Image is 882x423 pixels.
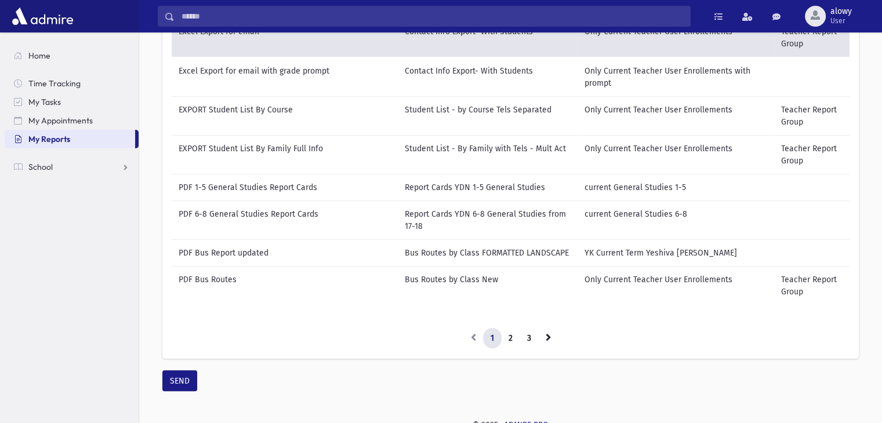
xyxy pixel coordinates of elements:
[398,200,577,239] td: Report Cards YDN 6-8 General Studies from 17-18
[774,135,850,174] td: Teacher Report Group
[5,93,139,111] a: My Tasks
[5,74,139,93] a: Time Tracking
[28,97,61,107] span: My Tasks
[577,57,774,97] td: Only Current Teacher User Enrollements with prompt
[28,50,50,61] span: Home
[577,96,774,135] td: Only Current Teacher User Enrollements
[774,96,850,135] td: Teacher Report Group
[172,200,398,239] td: PDF 6-8 General Studies Report Cards
[520,328,539,349] a: 3
[398,239,577,266] td: Bus Routes by Class FORMATTED LANDSCAPE
[172,96,398,135] td: EXPORT Student List By Course
[5,111,139,130] a: My Appointments
[28,134,70,144] span: My Reports
[398,18,577,57] td: Contact Info Export- With Students
[172,18,398,57] td: Excel Export for email
[398,174,577,200] td: Report Cards YDN 1-5 General Studies
[162,370,197,391] button: SEND
[172,57,398,97] td: Excel Export for email with grade prompt
[172,174,398,200] td: PDF 1-5 General Studies Report Cards
[774,18,850,57] td: Teacher Report Group
[28,162,53,172] span: School
[577,18,774,57] td: Only Current Teacher User Enrollements
[774,266,850,305] td: Teacher Report Group
[5,158,139,176] a: School
[398,266,577,305] td: Bus Routes by Class New
[398,135,577,174] td: Student List - By Family with Tels - Mult Act
[577,266,774,305] td: Only Current Teacher User Enrollements
[9,5,76,28] img: AdmirePro
[577,174,774,200] td: current General Studies 1-5
[501,328,520,349] a: 2
[830,16,852,25] span: User
[830,7,852,16] span: alowy
[483,328,502,349] a: 1
[398,57,577,97] td: Contact Info Export- With Students
[577,135,774,174] td: Only Current Teacher User Enrollements
[5,46,139,65] a: Home
[172,135,398,174] td: EXPORT Student List By Family Full Info
[175,6,690,27] input: Search
[172,266,398,305] td: PDF Bus Routes
[28,115,93,126] span: My Appointments
[577,239,774,266] td: YK Current Term Yeshiva [PERSON_NAME]
[5,130,135,148] a: My Reports
[577,200,774,239] td: current General Studies 6-8
[172,239,398,266] td: PDF Bus Report updated
[28,78,81,89] span: Time Tracking
[398,96,577,135] td: Student List - by Course Tels Separated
